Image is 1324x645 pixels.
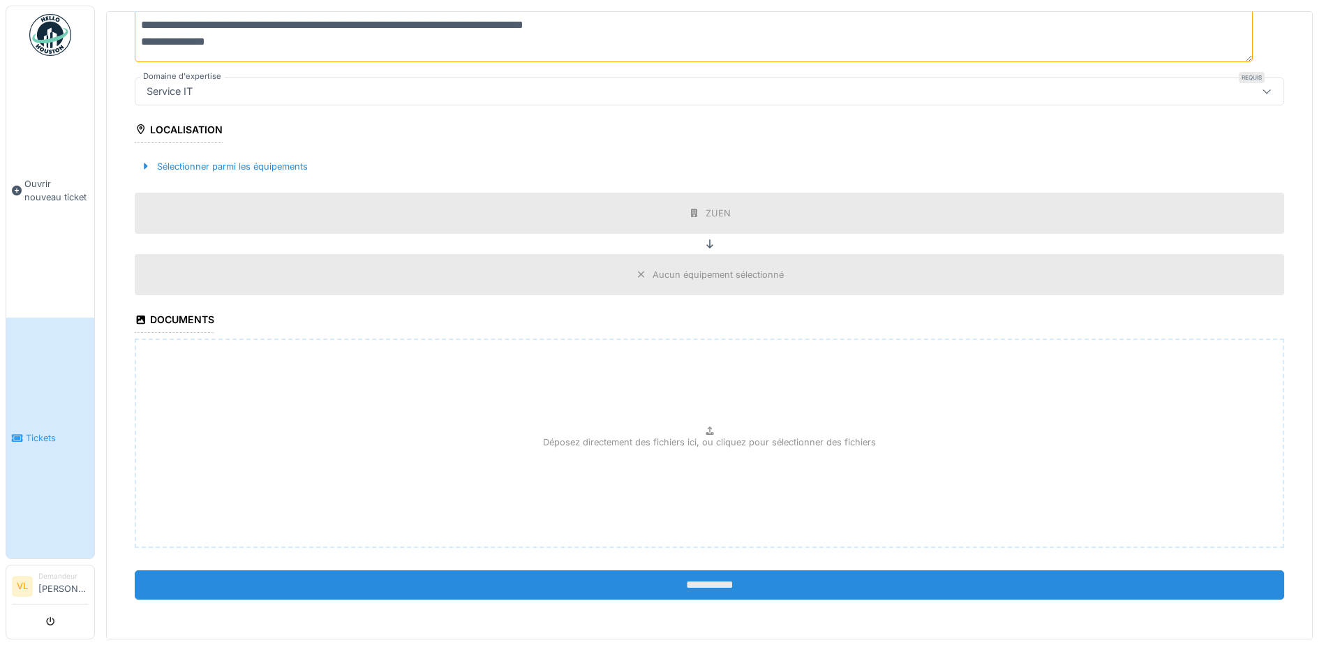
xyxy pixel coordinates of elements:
[6,64,94,318] a: Ouvrir nouveau ticket
[1239,72,1265,83] div: Requis
[26,431,89,445] span: Tickets
[135,157,313,176] div: Sélectionner parmi les équipements
[12,576,33,597] li: VL
[141,84,198,99] div: Service IT
[6,318,94,558] a: Tickets
[38,571,89,581] div: Demandeur
[24,177,89,204] span: Ouvrir nouveau ticket
[38,571,89,601] li: [PERSON_NAME]
[135,119,223,143] div: Localisation
[12,571,89,605] a: VL Demandeur[PERSON_NAME]
[653,268,784,281] div: Aucun équipement sélectionné
[706,207,731,220] div: ZUEN
[29,14,71,56] img: Badge_color-CXgf-gQk.svg
[135,309,214,333] div: Documents
[140,71,224,82] label: Domaine d'expertise
[543,436,876,449] p: Déposez directement des fichiers ici, ou cliquez pour sélectionner des fichiers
